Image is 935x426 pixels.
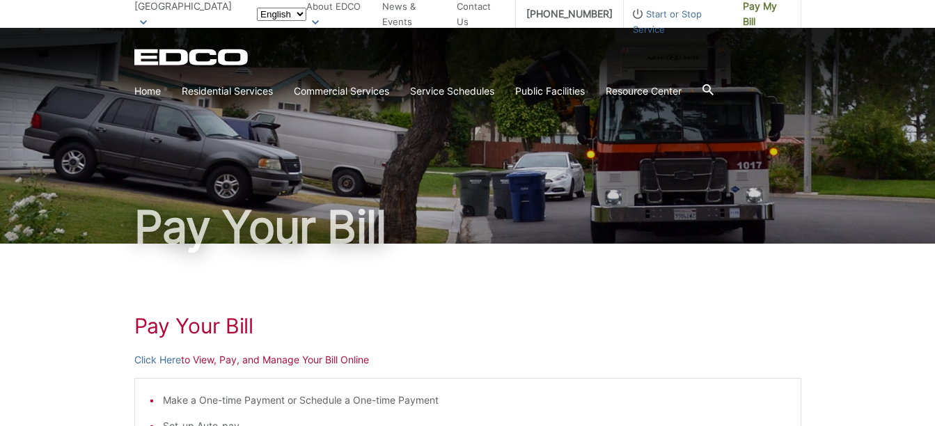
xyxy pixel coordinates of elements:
a: Service Schedules [410,84,494,99]
li: Make a One-time Payment or Schedule a One-time Payment [163,393,787,408]
a: Click Here [134,352,181,368]
a: EDCD logo. Return to the homepage. [134,49,250,65]
a: Commercial Services [294,84,389,99]
p: to View, Pay, and Manage Your Bill Online [134,352,801,368]
h1: Pay Your Bill [134,313,801,338]
a: Home [134,84,161,99]
a: Resource Center [606,84,682,99]
a: Residential Services [182,84,273,99]
select: Select a language [257,8,306,21]
a: Public Facilities [515,84,585,99]
h1: Pay Your Bill [134,205,801,249]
